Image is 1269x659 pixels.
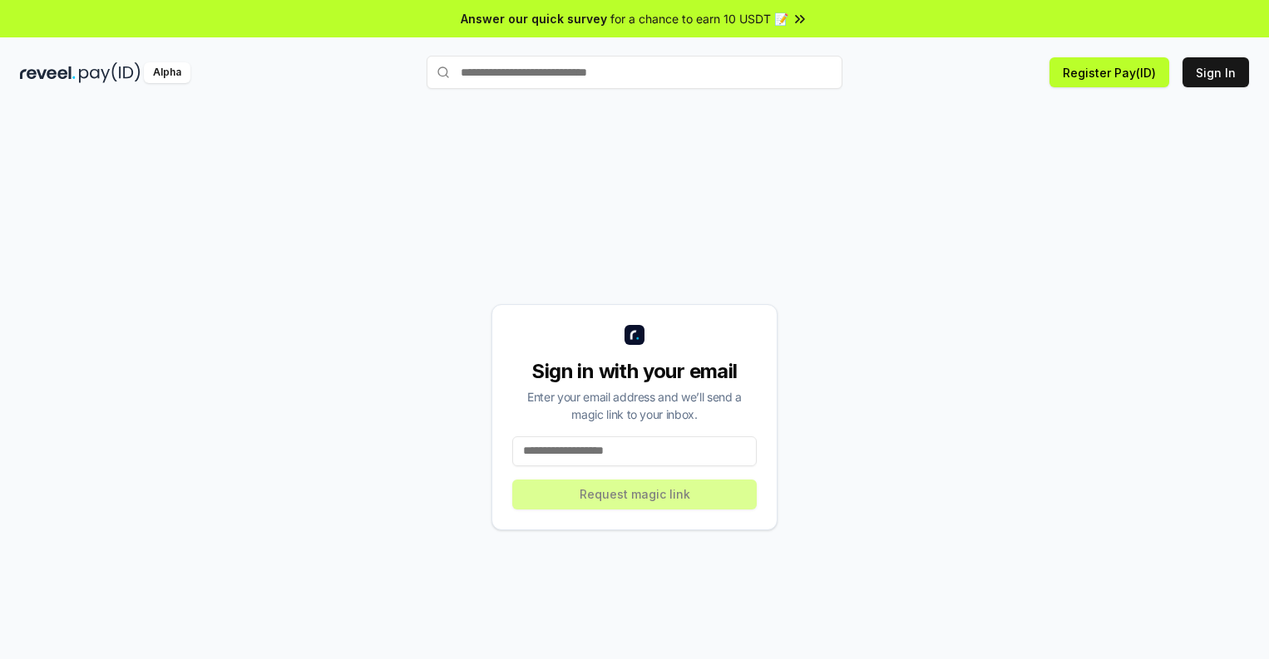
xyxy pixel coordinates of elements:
div: Sign in with your email [512,358,757,385]
img: logo_small [625,325,644,345]
span: for a chance to earn 10 USDT 📝 [610,10,788,27]
div: Alpha [144,62,190,83]
button: Register Pay(ID) [1049,57,1169,87]
button: Sign In [1183,57,1249,87]
span: Answer our quick survey [461,10,607,27]
img: reveel_dark [20,62,76,83]
img: pay_id [79,62,141,83]
div: Enter your email address and we’ll send a magic link to your inbox. [512,388,757,423]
